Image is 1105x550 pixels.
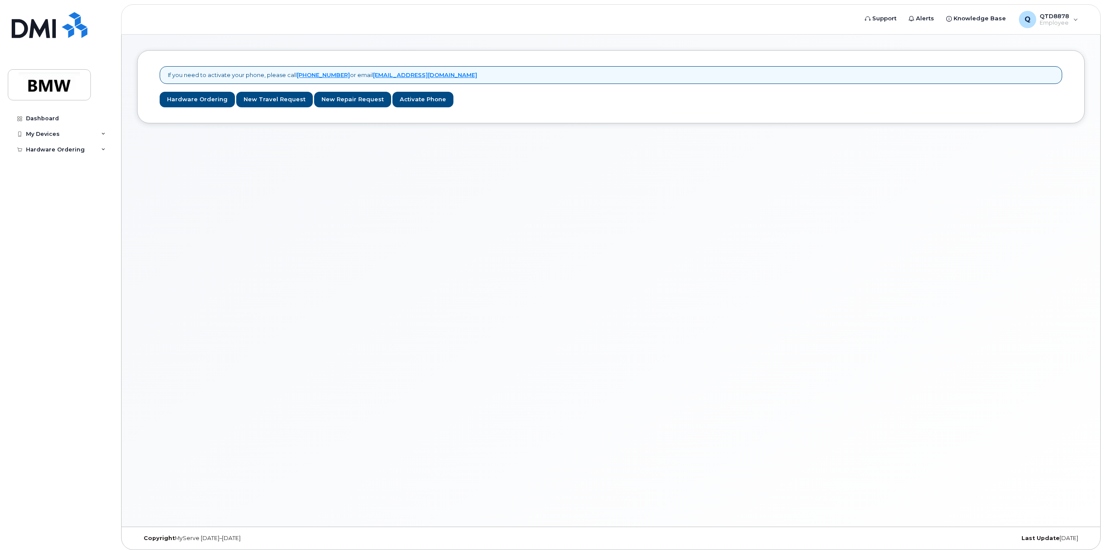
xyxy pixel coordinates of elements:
[236,92,313,108] a: New Travel Request
[769,535,1085,542] div: [DATE]
[1021,535,1060,541] strong: Last Update
[297,71,350,78] a: [PHONE_NUMBER]
[373,71,477,78] a: [EMAIL_ADDRESS][DOMAIN_NAME]
[168,71,477,79] p: If you need to activate your phone, please call or email
[1067,512,1099,544] iframe: Messenger Launcher
[144,535,175,541] strong: Copyright
[137,535,453,542] div: MyServe [DATE]–[DATE]
[314,92,391,108] a: New Repair Request
[392,92,453,108] a: Activate Phone
[160,92,235,108] a: Hardware Ordering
